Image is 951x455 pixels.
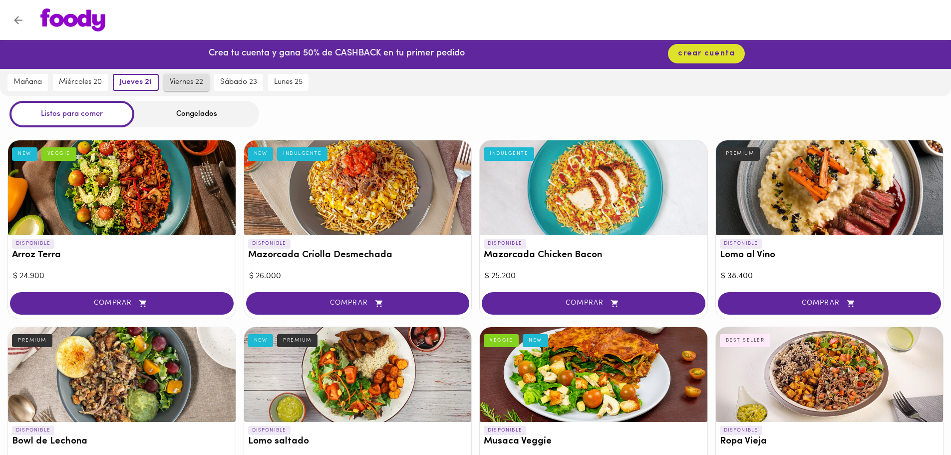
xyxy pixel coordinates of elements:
h3: Bowl de Lechona [12,437,232,447]
div: PREMIUM [12,334,52,347]
span: viernes 22 [170,78,203,87]
p: DISPONIBLE [720,239,762,248]
button: sábado 23 [214,74,263,91]
div: Ropa Vieja [716,327,944,422]
p: Crea tu cuenta y gana 50% de CASHBACK en tu primer pedido [209,47,465,60]
div: NEW [523,334,548,347]
span: COMPRAR [259,299,457,308]
p: DISPONIBLE [484,426,526,435]
button: COMPRAR [10,292,234,315]
h3: Mazorcada Criolla Desmechada [248,250,468,261]
div: Congelados [134,101,259,127]
button: COMPRAR [246,292,470,315]
div: Mazorcada Criolla Desmechada [244,140,472,235]
div: $ 25.200 [485,271,702,282]
div: NEW [12,147,37,160]
div: VEGGIE [41,147,76,160]
span: jueves 21 [120,78,152,87]
div: Listos para comer [9,101,134,127]
span: lunes 25 [274,78,303,87]
button: crear cuenta [668,44,745,63]
div: Lomo saltado [244,327,472,422]
div: Arroz Terra [8,140,236,235]
iframe: Messagebird Livechat Widget [893,397,941,445]
button: COMPRAR [718,292,942,315]
p: DISPONIBLE [720,426,762,435]
button: Volver [6,8,30,32]
div: PREMIUM [277,334,317,347]
span: sábado 23 [220,78,257,87]
div: NEW [248,147,274,160]
h3: Lomo al Vino [720,250,940,261]
span: crear cuenta [678,49,735,58]
button: COMPRAR [482,292,705,315]
h3: Ropa Vieja [720,437,940,447]
p: DISPONIBLE [12,426,54,435]
div: $ 38.400 [721,271,939,282]
div: Bowl de Lechona [8,327,236,422]
div: INDULGENTE [277,147,327,160]
button: jueves 21 [113,74,159,91]
button: lunes 25 [268,74,309,91]
span: miércoles 20 [59,78,102,87]
span: COMPRAR [730,299,929,308]
div: $ 26.000 [249,271,467,282]
h3: Musaca Veggie [484,437,703,447]
h3: Lomo saltado [248,437,468,447]
div: Musaca Veggie [480,327,707,422]
div: NEW [248,334,274,347]
p: DISPONIBLE [248,239,291,248]
p: DISPONIBLE [484,239,526,248]
p: DISPONIBLE [248,426,291,435]
button: mañana [7,74,48,91]
div: PREMIUM [720,147,760,160]
h3: Mazorcada Chicken Bacon [484,250,703,261]
img: logo.png [40,8,105,31]
div: BEST SELLER [720,334,771,347]
p: DISPONIBLE [12,239,54,248]
button: miércoles 20 [53,74,108,91]
div: $ 24.900 [13,271,231,282]
div: INDULGENTE [484,147,534,160]
span: COMPRAR [494,299,693,308]
div: Lomo al Vino [716,140,944,235]
div: Mazorcada Chicken Bacon [480,140,707,235]
h3: Arroz Terra [12,250,232,261]
button: viernes 22 [164,74,209,91]
span: mañana [13,78,42,87]
div: VEGGIE [484,334,519,347]
span: COMPRAR [22,299,221,308]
